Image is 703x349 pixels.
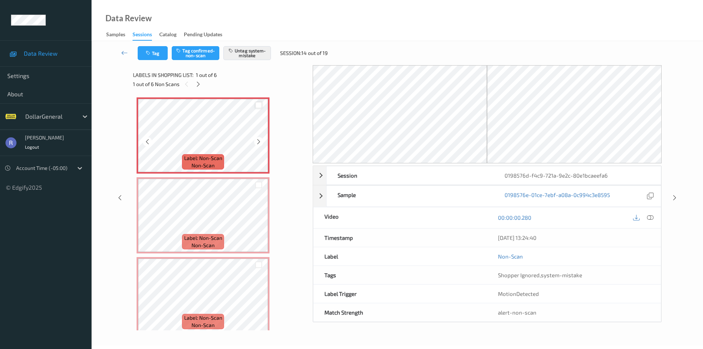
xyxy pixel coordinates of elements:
[133,31,152,41] div: Sessions
[313,247,487,266] div: Label
[106,30,133,40] a: Samples
[327,186,494,207] div: Sample
[223,46,271,60] button: Untag system-mistake
[327,166,494,185] div: Session
[138,46,168,60] button: Tag
[184,155,222,162] span: Label: Non-Scan
[541,272,582,278] span: system-mistake
[184,30,230,40] a: Pending Updates
[498,214,531,221] a: 00:00:00.280
[159,31,176,40] div: Catalog
[184,314,222,322] span: Label: Non-Scan
[313,229,487,247] div: Timestamp
[184,31,222,40] div: Pending Updates
[191,162,215,169] span: non-scan
[505,191,610,201] a: 0198576e-01ce-7ebf-a08a-0c994c3e8595
[191,322,215,329] span: non-scan
[494,166,661,185] div: 0198576d-f4c9-721a-9e2c-80e1bcaeefa6
[487,285,661,303] div: MotionDetected
[498,253,523,260] a: Non-Scan
[313,185,661,207] div: Sample0198576e-01ce-7ebf-a08a-0c994c3e8595
[133,71,193,79] span: Labels in shopping list:
[105,15,152,22] div: Data Review
[498,272,540,278] span: Shopper Ignored
[184,234,222,242] span: Label: Non-Scan
[498,309,650,316] div: alert-non-scan
[498,272,582,278] span: ,
[313,285,487,303] div: Label Trigger
[280,49,301,57] span: Session:
[191,242,215,249] span: non-scan
[133,30,159,41] a: Sessions
[106,31,125,40] div: Samples
[313,303,487,322] div: Match Strength
[196,71,217,79] span: 1 out of 6
[498,234,650,241] div: [DATE] 13:24:40
[313,207,487,228] div: Video
[313,166,661,185] div: Session0198576d-f4c9-721a-9e2c-80e1bcaeefa6
[133,79,308,89] div: 1 out of 6 Non Scans
[159,30,184,40] a: Catalog
[172,46,219,60] button: Tag confirmed-non-scan
[313,266,487,284] div: Tags
[301,49,328,57] span: 14 out of 19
